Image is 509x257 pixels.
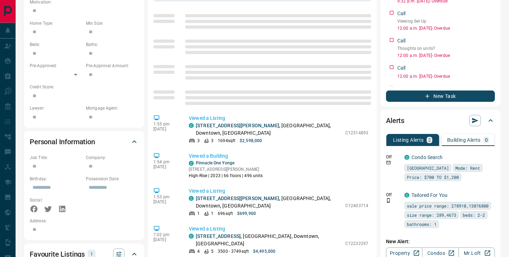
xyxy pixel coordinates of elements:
p: 1694 sqft [218,138,235,144]
a: Pinnacle One Yonge [196,160,234,165]
p: [DATE] [153,237,178,242]
p: [DATE] [153,199,178,204]
p: Beds: [30,41,82,48]
div: condos.ca [189,123,194,128]
span: sale price range: 278910,13076800 [407,202,488,209]
a: Condo Search [411,154,443,160]
p: Viewed a Listing [189,225,368,233]
p: Birthday: [30,176,82,182]
span: Mode: Rent [455,164,480,171]
p: Credit Score: [30,84,139,90]
p: Baths: [86,41,139,48]
p: Address: [30,218,139,224]
p: $699,900 [237,210,256,217]
p: $2,598,000 [240,138,262,144]
p: Call [397,85,406,93]
p: 12:00 a.m. [DATE] - Overdue [397,73,495,80]
div: condos.ca [189,234,194,239]
p: 2 [428,138,431,142]
p: High-Rise | 2023 | 66 floors | 496 units [189,173,263,179]
p: 3500 - 3749 sqft [218,248,249,255]
div: condos.ca [189,196,194,201]
p: 12:00 a.m. [DATE] - Overdue [397,25,495,31]
a: Tailored For You [411,192,447,198]
p: 3 [197,138,200,144]
a: [STREET_ADDRESS][PERSON_NAME] [196,195,279,201]
div: condos.ca [404,193,409,198]
p: 1:54 pm [153,159,178,164]
p: Viewed a Listing [189,187,368,195]
p: Call [397,37,406,45]
p: New Alert: [386,238,495,245]
span: size range: 289,4673 [407,211,456,218]
p: [STREET_ADDRESS][PERSON_NAME] [189,166,263,173]
p: Social: [30,197,82,203]
span: Price: $700 TO $1,200 [407,174,459,181]
p: Viewed a Listing [189,115,368,122]
p: Viewed a Building [189,152,368,160]
p: 1:53 pm [153,194,178,199]
p: Thoughts on units? [397,45,495,52]
p: Off [386,192,400,198]
div: condos.ca [404,155,409,160]
p: Min Size: [86,20,139,27]
svg: Push Notification Only [386,198,391,203]
p: $4,495,000 [253,248,275,255]
p: 1 [211,210,213,217]
p: C12232297 [345,240,368,247]
span: beds: 2-2 [463,211,485,218]
h2: Alerts [386,115,404,126]
p: 1:55 pm [153,122,178,127]
p: Home Type: [30,20,82,27]
p: 696 sqft [218,210,233,217]
p: Job Title: [30,154,82,161]
a: [STREET_ADDRESS][PERSON_NAME] [196,123,279,128]
p: Listing Alerts [393,138,424,142]
p: 0 [485,138,488,142]
p: Lawyer: [30,105,82,111]
p: 12:00 a.m. [DATE] - Overdue [397,52,495,59]
p: [DATE] [153,127,178,132]
p: [DATE] [153,164,178,169]
div: Alerts [386,112,495,129]
span: [GEOGRAPHIC_DATA] [407,164,449,171]
span: bathrooms: 1 [407,221,437,228]
p: , [GEOGRAPHIC_DATA], Downtown, [GEOGRAPHIC_DATA] [196,195,342,210]
p: Company: [86,154,139,161]
p: Building Alerts [447,138,481,142]
p: Viewing Set Up [397,18,495,24]
p: 4 [197,248,200,255]
button: New Task [386,90,495,102]
p: , [GEOGRAPHIC_DATA], Downtown, [GEOGRAPHIC_DATA] [196,233,342,247]
svg: Email [386,160,391,165]
p: Pre-Approval Amount: [86,63,139,69]
p: Pre-Approved: [30,63,82,69]
p: 3 [211,138,213,144]
p: C12403714 [345,203,368,209]
p: Off [386,154,400,160]
p: Call [397,64,406,72]
p: Possession Date: [86,176,139,182]
p: 5 [211,248,213,255]
h2: Personal Information [30,136,95,147]
p: 7:02 pm [153,232,178,237]
p: , [GEOGRAPHIC_DATA], Downtown, [GEOGRAPHIC_DATA] [196,122,342,137]
div: condos.ca [189,161,194,166]
p: C12314893 [345,130,368,136]
p: 1 [197,210,200,217]
div: Personal Information [30,133,139,150]
p: Mortgage Agent: [86,105,139,111]
p: Call [397,10,406,17]
a: [STREET_ADDRESS] [196,233,241,239]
